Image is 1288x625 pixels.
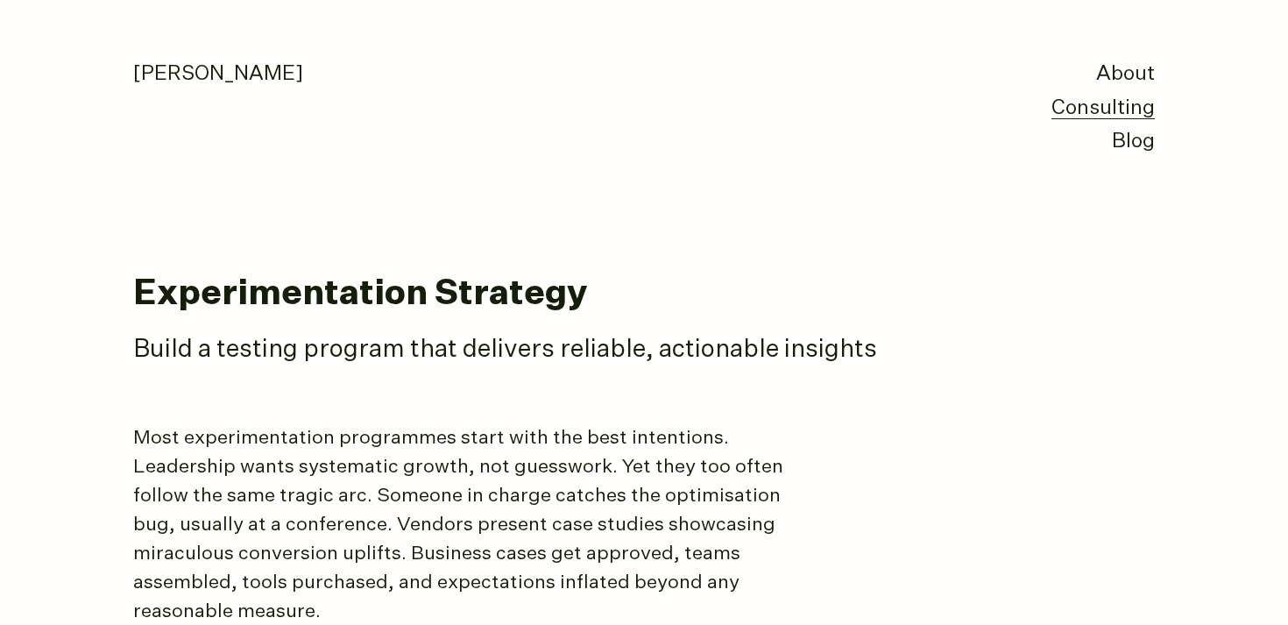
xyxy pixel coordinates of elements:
[133,333,1009,367] p: Build a testing program that delivers reliable, actionable insights
[1051,58,1155,160] nav: primary
[1096,64,1155,84] a: About
[1051,98,1155,119] a: Consulting
[1112,131,1155,152] a: Blog
[133,64,303,84] a: [PERSON_NAME]
[133,275,1155,314] h1: Experimentation Strategy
